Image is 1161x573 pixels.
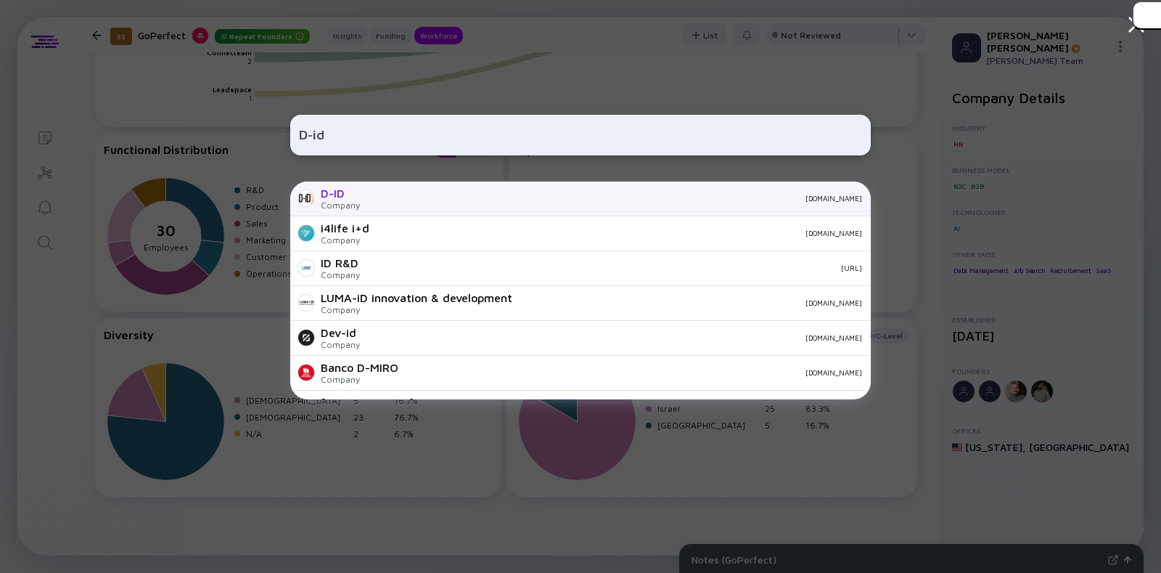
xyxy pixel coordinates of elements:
div: LUMA-iD innovation & development [321,291,512,304]
div: i4life i+d [321,222,369,235]
input: Search Company or Investor... [299,122,862,148]
div: Dev-id [321,326,360,339]
div: [DOMAIN_NAME] [372,194,862,203]
div: Company [321,200,360,211]
div: ID R&D [321,256,360,269]
div: [DOMAIN_NAME] [524,298,862,307]
div: [DOMAIN_NAME] [410,368,862,377]
div: Company [321,304,512,315]
div: Company [321,269,360,280]
div: Company [321,235,369,245]
div: Company [321,339,360,350]
div: [URL] [372,264,862,272]
div: Company [321,374,398,385]
div: [DOMAIN_NAME] [321,396,414,409]
div: [DOMAIN_NAME] [372,333,862,342]
div: Banco D-MIRO [321,361,398,374]
div: [DOMAIN_NAME] [381,229,862,237]
div: D-ID [321,187,360,200]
